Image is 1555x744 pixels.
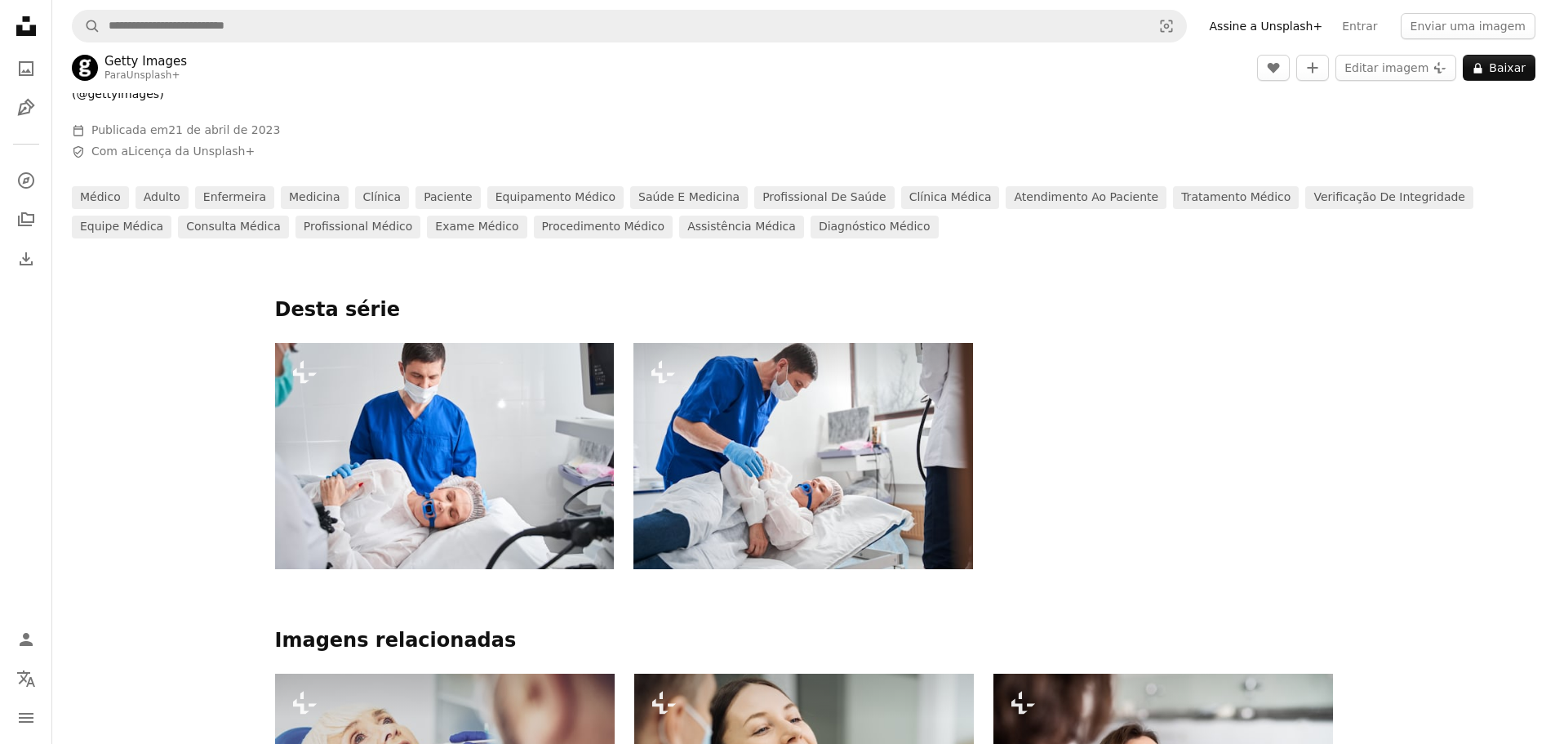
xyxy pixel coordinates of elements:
a: Unsplash+ [127,69,180,81]
a: medicina [281,186,349,209]
p: Desta série [275,297,1333,323]
span: Com a [91,144,255,160]
div: Para [104,69,187,82]
a: adulto [136,186,189,209]
a: clínica médica [901,186,1000,209]
h4: Imagens relacionadas [275,628,1333,654]
img: Visão completa do médico sério conversando com sua paciente deitada na cama do hospital antes da ... [633,343,973,569]
img: Ir para o perfil de Getty Images [72,55,98,81]
time: 21 de abril de 2023 às 21:39:45 BRT [168,123,280,136]
a: Médico e paciente do sexo feminino durante a endoscopia no hospital. Mulher segurando endoscópio ... [275,448,615,463]
a: médico [72,186,129,209]
button: Curtir [1257,55,1290,81]
a: Visão completa do médico sério conversando com sua paciente deitada na cama do hospital antes da ... [633,448,973,463]
a: Explorar [10,164,42,197]
a: enfermeira [195,186,274,209]
form: Pesquise conteúdo visual em todo o site [72,10,1187,42]
a: verificação de integridade [1305,186,1473,209]
a: Entrar / Cadastrar-se [10,623,42,656]
button: Enviar uma imagem [1401,13,1535,39]
button: Idioma [10,662,42,695]
a: Ilustrações [10,91,42,124]
a: profissional médico [295,216,421,238]
a: consulta médica [178,216,289,238]
a: Histórico de downloads [10,243,42,275]
a: saúde e medicina [630,186,748,209]
a: atendimento ao paciente [1006,186,1166,209]
a: Getty Images [104,53,187,69]
img: Médico e paciente do sexo feminino durante a endoscopia no hospital. Mulher segurando endoscópio ... [275,343,615,569]
a: Licença da Unsplash+ [128,145,255,158]
a: exame médico [427,216,526,238]
a: equipe médica [72,216,171,238]
button: Editar imagem [1335,55,1456,81]
button: Baixar [1463,55,1535,81]
a: Diagnóstico médico [811,216,939,238]
a: Assistência médica [679,216,804,238]
button: Pesquisa visual [1147,11,1186,42]
a: profissional de saúde [754,186,895,209]
a: procedimento médico [534,216,673,238]
button: Adicionar à coleção [1296,55,1329,81]
a: tratamento médico [1173,186,1299,209]
a: Coleções [10,203,42,236]
button: Menu [10,702,42,734]
a: Assine a Unsplash+ [1200,13,1333,39]
a: paciente [415,186,481,209]
a: Início — Unsplash [10,10,42,46]
a: Entrar [1332,13,1387,39]
a: clínica [355,186,410,209]
span: Publicada em [91,123,280,136]
a: equipamento médico [487,186,624,209]
a: Fotos [10,52,42,85]
button: Pesquise na Unsplash [73,11,100,42]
